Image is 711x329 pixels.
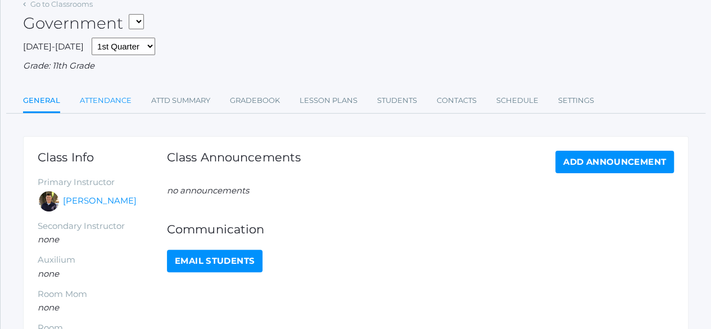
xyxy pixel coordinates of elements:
div: Richard Lepage [38,190,60,213]
a: General [23,89,60,114]
h5: Primary Instructor [38,178,167,187]
h1: Class Info [38,151,167,164]
a: Students [377,89,417,112]
h1: Class Announcements [167,151,301,170]
a: Email Students [167,250,262,272]
a: Attd Summary [151,89,210,112]
h5: Auxilium [38,255,167,265]
em: none [38,302,59,313]
a: Add Announcement [555,151,674,173]
span: [DATE]-[DATE] [23,41,84,52]
a: Settings [558,89,594,112]
a: Lesson Plans [300,89,357,112]
h5: Room Mom [38,290,167,299]
h5: Secondary Instructor [38,222,167,231]
a: [PERSON_NAME] [63,195,137,208]
a: Gradebook [230,89,280,112]
a: Schedule [496,89,538,112]
a: Contacts [437,89,477,112]
em: none [38,268,59,279]
em: none [38,234,59,245]
a: Attendance [80,89,132,112]
h2: Government [23,15,144,32]
div: Grade: 11th Grade [23,60,689,73]
em: no announcements [167,185,249,196]
h1: Communication [167,223,674,236]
